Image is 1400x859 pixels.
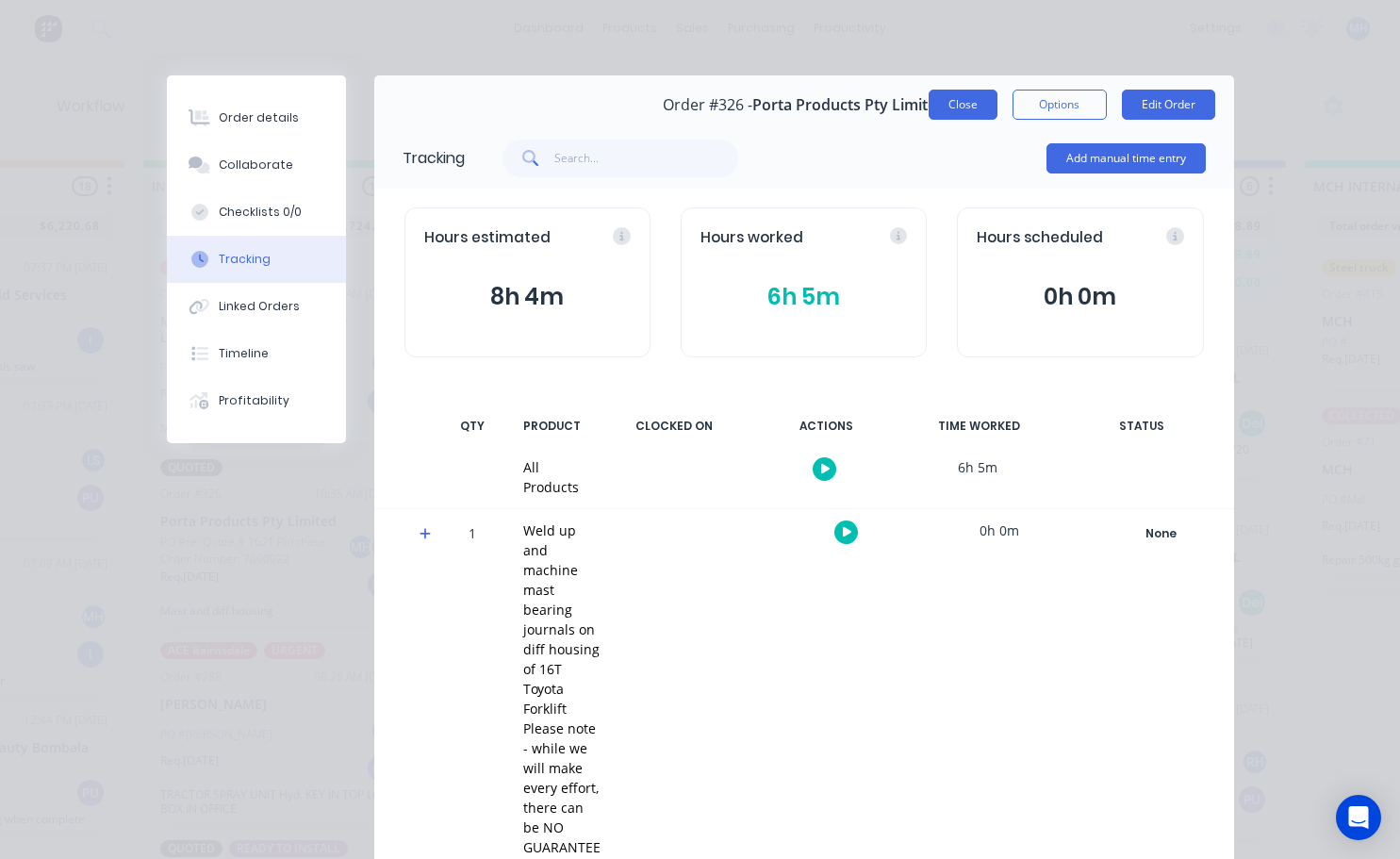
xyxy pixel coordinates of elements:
button: Linked Orders [167,283,346,330]
button: 8h 4m [424,279,631,315]
div: Linked Orders [219,298,300,315]
div: Tracking [219,251,271,268]
div: Open Intercom Messenger [1336,795,1381,840]
div: CLOCKED ON [603,406,745,446]
button: Add manual time entry [1046,143,1206,173]
div: None [1094,521,1229,546]
button: Profitability [167,377,346,424]
span: Order #326 - [663,96,752,114]
button: Tracking [167,236,346,283]
input: Search... [554,140,738,177]
span: Hours worked [700,227,803,249]
div: Collaborate [219,157,293,173]
div: PRODUCT [512,406,592,446]
div: 6h 5m [907,446,1048,488]
button: Timeline [167,330,346,377]
span: Hours scheduled [977,227,1103,249]
div: QTY [444,406,501,446]
span: Porta Products Pty Limited [752,96,946,114]
div: Tracking [403,147,465,170]
button: 6h 5m [700,279,907,315]
div: Timeline [219,345,269,362]
div: STATUS [1062,406,1222,446]
div: ACTIONS [756,406,898,446]
button: Checklists 0/0 [167,189,346,236]
button: Close [929,90,997,120]
div: 0h 0m [929,509,1070,552]
button: Order details [167,94,346,141]
button: Collaborate [167,141,346,189]
div: Checklists 0/0 [219,204,302,221]
div: TIME WORKED [909,406,1050,446]
button: Edit Order [1122,90,1215,120]
span: Hours estimated [424,227,551,249]
button: 0h 0m [977,279,1183,315]
div: Order details [219,109,299,126]
button: Options [1013,90,1107,120]
div: Profitability [219,392,289,409]
button: None [1093,520,1230,547]
div: All Products [523,457,579,497]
